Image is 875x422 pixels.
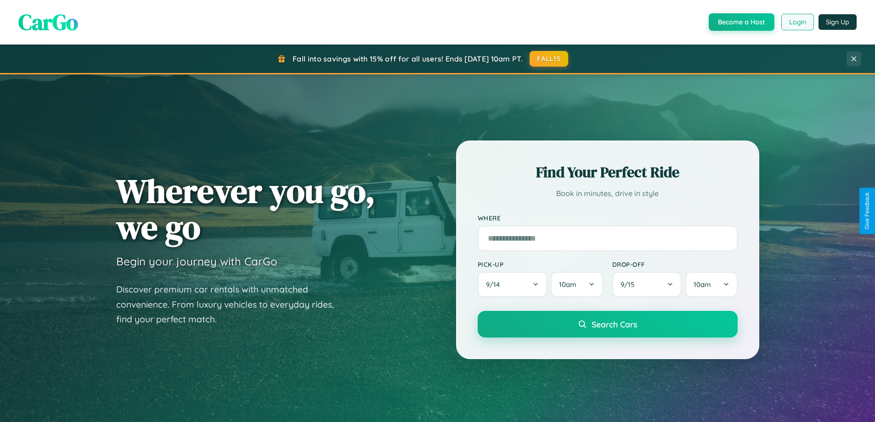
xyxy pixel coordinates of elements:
[486,280,504,289] span: 9 / 14
[478,311,738,338] button: Search Cars
[478,162,738,182] h2: Find Your Perfect Ride
[18,7,78,37] span: CarGo
[612,272,682,297] button: 9/15
[478,187,738,200] p: Book in minutes, drive in style
[116,173,375,245] h1: Wherever you go, we go
[559,280,576,289] span: 10am
[864,192,870,230] div: Give Feedback
[621,280,639,289] span: 9 / 15
[592,319,637,329] span: Search Cars
[819,14,857,30] button: Sign Up
[685,272,737,297] button: 10am
[551,272,603,297] button: 10am
[116,282,346,327] p: Discover premium car rentals with unmatched convenience. From luxury vehicles to everyday rides, ...
[694,280,711,289] span: 10am
[612,260,738,268] label: Drop-off
[478,214,738,222] label: Where
[293,54,523,63] span: Fall into savings with 15% off for all users! Ends [DATE] 10am PT.
[709,13,774,31] button: Become a Host
[530,51,568,67] button: FALL15
[478,272,548,297] button: 9/14
[781,14,814,30] button: Login
[478,260,603,268] label: Pick-up
[116,254,277,268] h3: Begin your journey with CarGo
